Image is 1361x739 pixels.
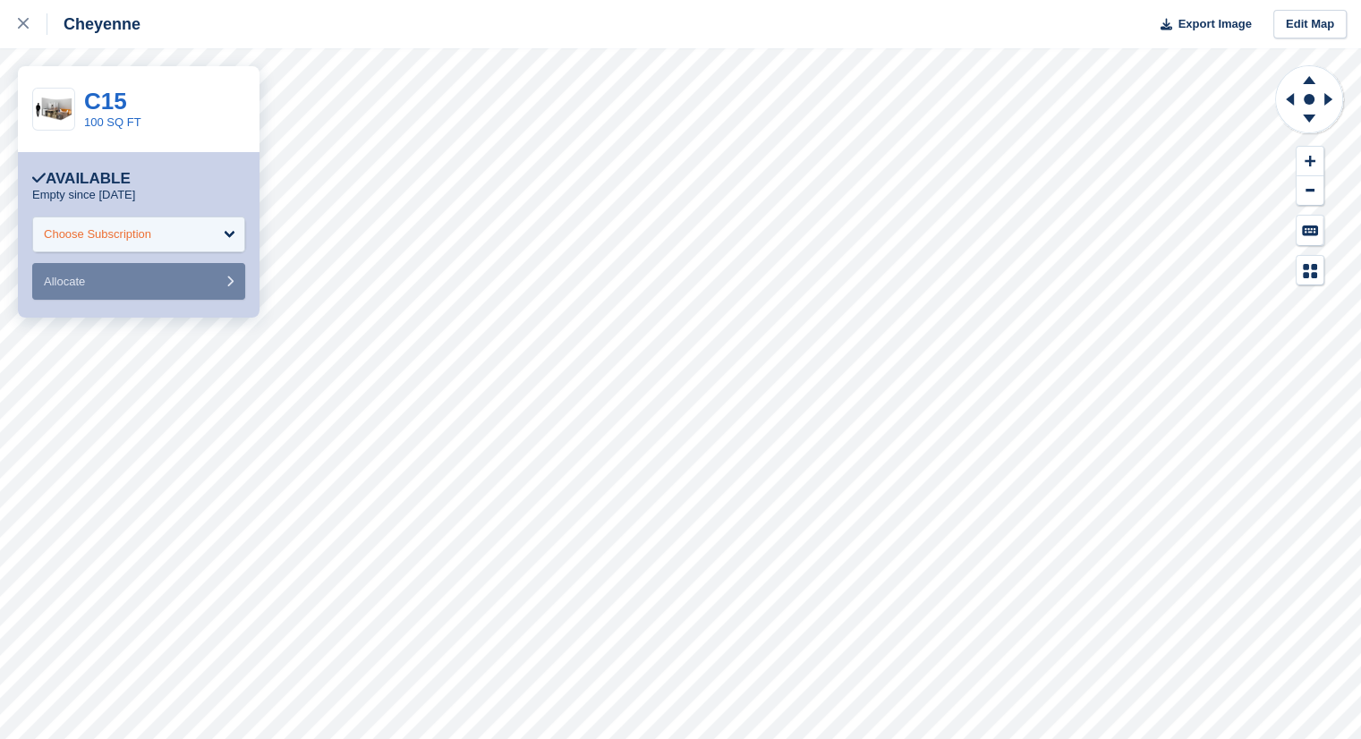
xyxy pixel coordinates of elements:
p: Empty since [DATE] [32,188,135,202]
span: Allocate [44,275,85,288]
a: Edit Map [1273,10,1347,39]
button: Zoom In [1297,147,1323,176]
button: Map Legend [1297,256,1323,285]
button: Allocate [32,263,245,300]
div: Cheyenne [47,13,140,35]
a: 100 SQ FT [84,115,141,129]
img: 100-sqft-unit.jpg [33,94,74,125]
a: C15 [84,88,127,115]
span: Export Image [1178,15,1251,33]
button: Zoom Out [1297,176,1323,206]
div: Available [32,170,131,188]
button: Keyboard Shortcuts [1297,216,1323,245]
button: Export Image [1150,10,1252,39]
div: Choose Subscription [44,225,151,243]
